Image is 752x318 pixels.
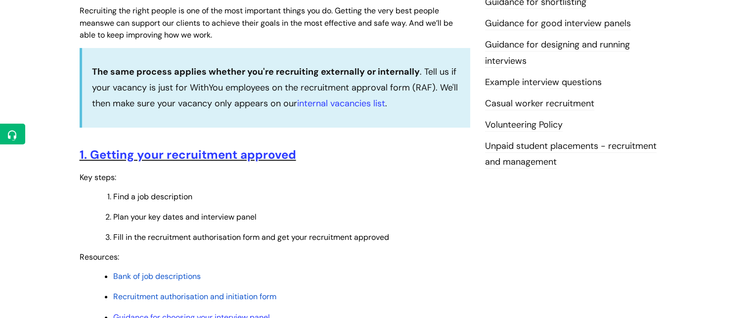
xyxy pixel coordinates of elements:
[92,64,460,112] p: . Tell us if your vacancy is just for WithYou employees on the recruitment approval form (RAF). W...
[80,18,453,41] span: we can support our clients to achieve their goals in the most effective and safe way. And we’ll b...
[80,147,296,162] a: 1. Getting your recruitment approved
[485,39,630,67] a: Guidance for designing and running interviews
[485,140,657,169] a: Unpaid student placements - recruitment and management
[485,119,563,132] a: Volunteering Policy
[113,191,192,202] span: Find a job description
[113,291,276,302] a: Recruitment authorisation and initiation form
[297,97,385,109] a: internal vacancies list
[485,76,602,89] a: Example interview questions
[92,66,420,78] strong: The same process applies whether you're recruiting externally or internally
[485,17,631,30] a: Guidance for good interview panels
[113,232,389,242] span: Fill in the recruitment authorisation form and get your recruitment approved
[485,97,594,110] a: Casual worker recruitment
[113,212,257,222] span: Plan your key dates and interview panel
[80,5,439,28] span: Recruiting the right people is one of the most important things you do. Getting the very best peo...
[80,172,116,182] span: Key steps:
[80,252,119,262] span: Resources:
[113,271,201,281] a: Bank of job descriptions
